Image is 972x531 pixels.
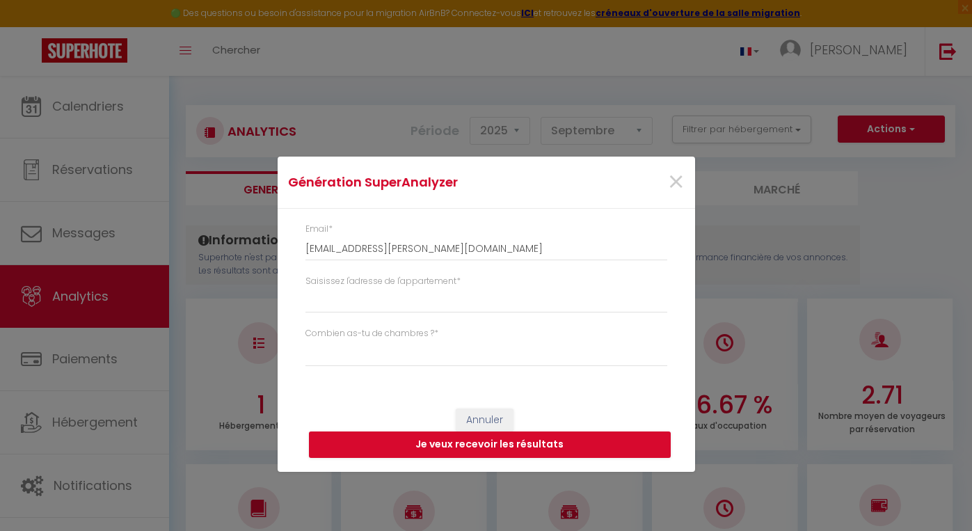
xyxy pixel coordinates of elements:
[667,168,685,198] button: Close
[305,275,461,288] label: Saisissez l'adresse de l'appartement
[456,409,513,432] button: Annuler
[288,173,546,192] h4: Génération SuperAnalyzer
[667,161,685,203] span: ×
[11,6,53,47] button: Ouvrir le widget de chat LiveChat
[305,327,438,340] label: Combien as-tu de chambres ?
[305,223,333,236] label: Email
[309,431,671,458] button: Je veux recevoir les résultats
